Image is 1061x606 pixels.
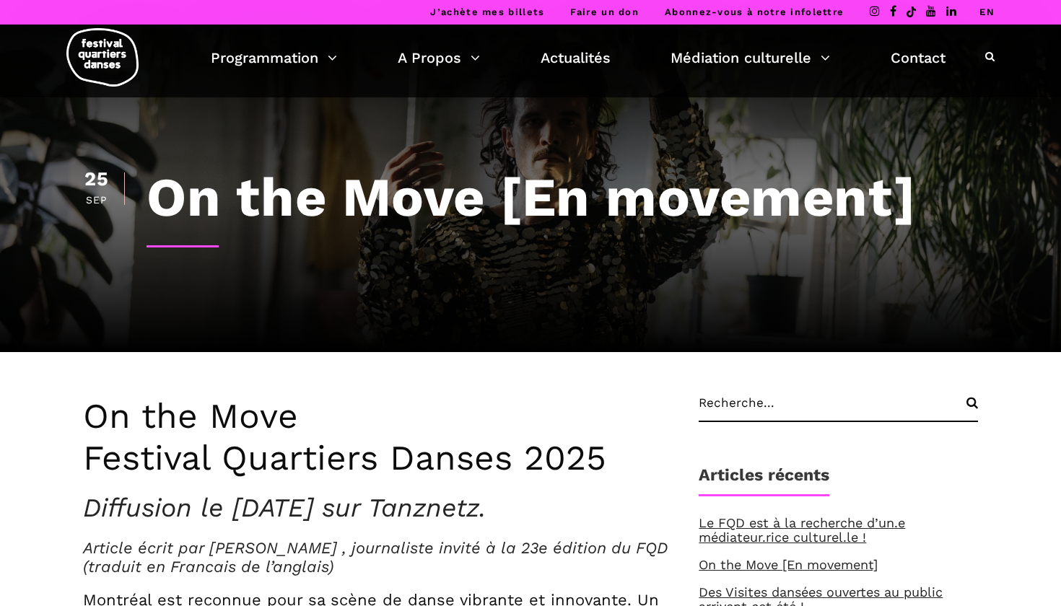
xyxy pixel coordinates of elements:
a: EN [979,6,995,17]
input: Recherche... [699,395,978,422]
h2: On the Move Festival Quartiers Danses 2025 [83,395,670,478]
div: 25 [83,170,110,189]
a: Programmation [211,45,337,70]
a: Médiation culturelle [671,45,830,70]
h1: On the Move [En movement] [147,164,978,229]
a: Faire un don [570,6,639,17]
div: Sep [83,195,110,205]
a: Le FQD est à la recherche d’un.e médiateur.rice culturel.le ! [699,515,905,545]
h1: Articles récents [699,465,829,496]
a: Diffusion le [DATE] sur Tanznetz. [83,493,486,523]
em: icle écrit par [PERSON_NAME] , journaliste invité à la 23e édition du FQD (traduit en Francais de... [83,539,668,576]
a: Actualités [541,45,611,70]
em: Art [83,539,105,557]
a: J’achète mes billets [430,6,544,17]
a: Contact [891,45,946,70]
a: A Propos [398,45,480,70]
a: Article écrit par [PERSON_NAME] , journaliste invité à la 23e édition du FQD (traduit en Francais... [83,539,668,576]
img: logo-fqd-med [66,28,139,87]
a: Abonnez-vous à notre infolettre [665,6,844,17]
a: On the Move [En movement] [699,557,878,572]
